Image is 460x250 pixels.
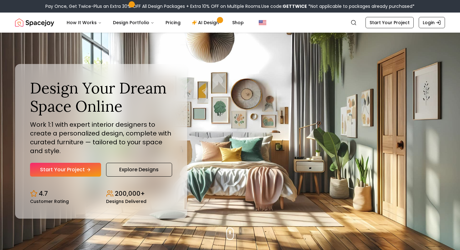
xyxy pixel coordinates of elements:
[161,16,186,29] a: Pricing
[15,16,54,29] img: Spacejoy Logo
[62,16,107,29] button: How It Works
[283,3,307,9] b: GETTWICE
[30,163,101,177] a: Start Your Project
[419,17,445,28] a: Login
[30,120,172,155] p: Work 1:1 with expert interior designers to create a personalized design, complete with curated fu...
[30,199,69,204] small: Customer Rating
[115,189,145,198] p: 200,000+
[15,16,54,29] a: Spacejoy
[15,13,445,33] nav: Global
[106,163,172,177] a: Explore Designs
[30,79,172,115] h1: Design Your Dream Space Online
[106,199,146,204] small: Designs Delivered
[62,16,249,29] nav: Main
[227,16,249,29] a: Shop
[307,3,415,9] span: *Not applicable to packages already purchased*
[45,3,415,9] div: Pay Once, Get Twice-Plus an Extra 30% OFF All Design Packages + Extra 10% OFF on Multiple Rooms.
[108,16,159,29] button: Design Portfolio
[259,19,266,26] img: United States
[261,3,307,9] span: Use code:
[39,189,48,198] p: 4.7
[30,184,172,204] div: Design stats
[365,17,414,28] a: Start Your Project
[187,16,226,29] a: AI Design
